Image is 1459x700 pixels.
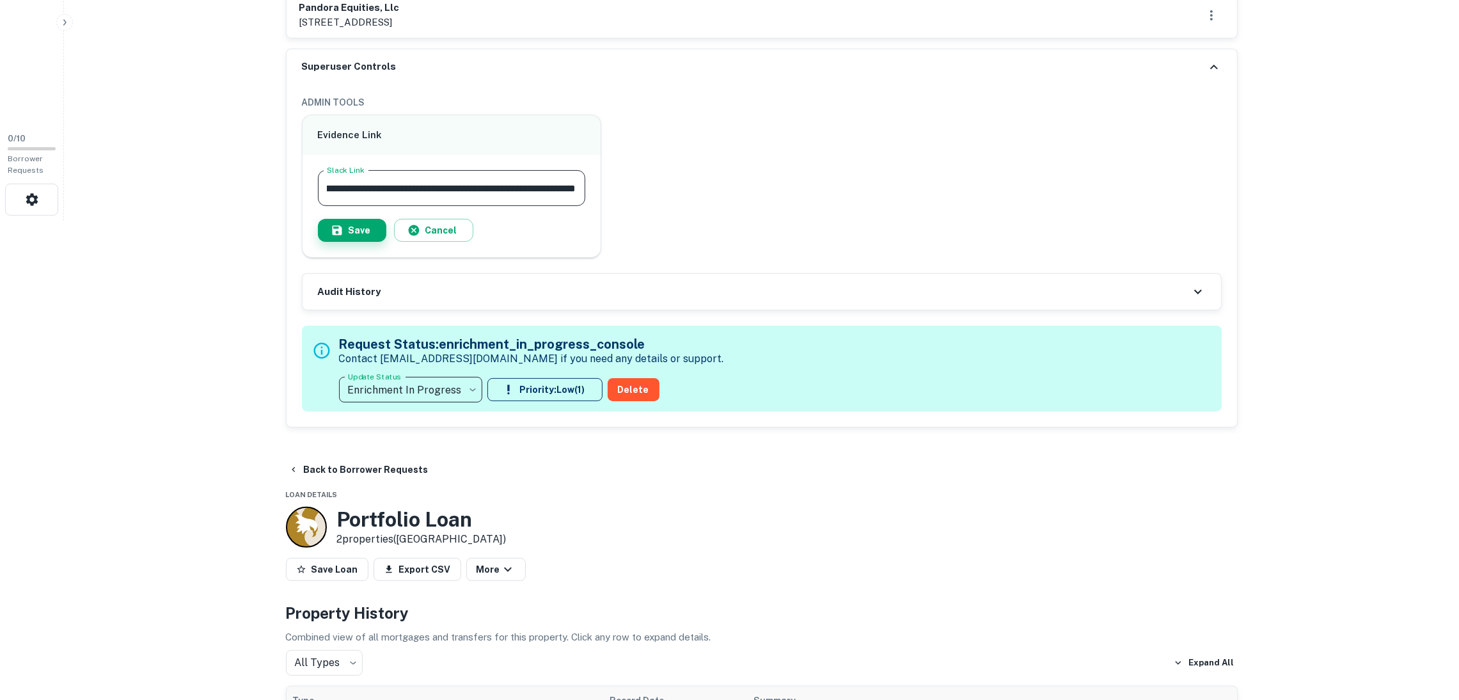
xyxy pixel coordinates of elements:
[394,219,473,242] button: Cancel
[374,558,461,581] button: Export CSV
[327,164,365,175] label: Slack Link
[1171,653,1238,672] button: Expand All
[8,154,43,175] span: Borrower Requests
[286,601,1238,624] h4: Property History
[286,491,338,498] span: Loan Details
[299,15,400,30] p: [STREET_ADDRESS]
[337,507,507,532] h3: Portfolio Loan
[466,558,526,581] button: More
[337,532,507,547] p: 2 properties ([GEOGRAPHIC_DATA])
[339,335,724,354] h5: Request Status: enrichment_in_progress_console
[339,351,724,367] p: Contact [EMAIL_ADDRESS][DOMAIN_NAME] if you need any details or support.
[608,378,659,401] button: Delete
[286,630,1238,645] p: Combined view of all mortgages and transfers for this property. Click any row to expand details.
[348,371,401,382] label: Update Status
[286,650,363,676] div: All Types
[318,219,386,242] button: Save
[283,458,434,481] button: Back to Borrower Requests
[302,95,1222,109] h6: ADMIN TOOLS
[339,372,482,408] div: Enrichment In Progress
[318,128,586,143] h6: Evidence Link
[318,285,381,299] h6: Audit History
[299,1,400,15] h6: pandora equities, llc
[1395,598,1459,659] iframe: Chat Widget
[8,134,26,143] span: 0 / 10
[487,378,603,401] button: Priority:Low(1)
[286,558,368,581] button: Save Loan
[302,60,397,74] h6: Superuser Controls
